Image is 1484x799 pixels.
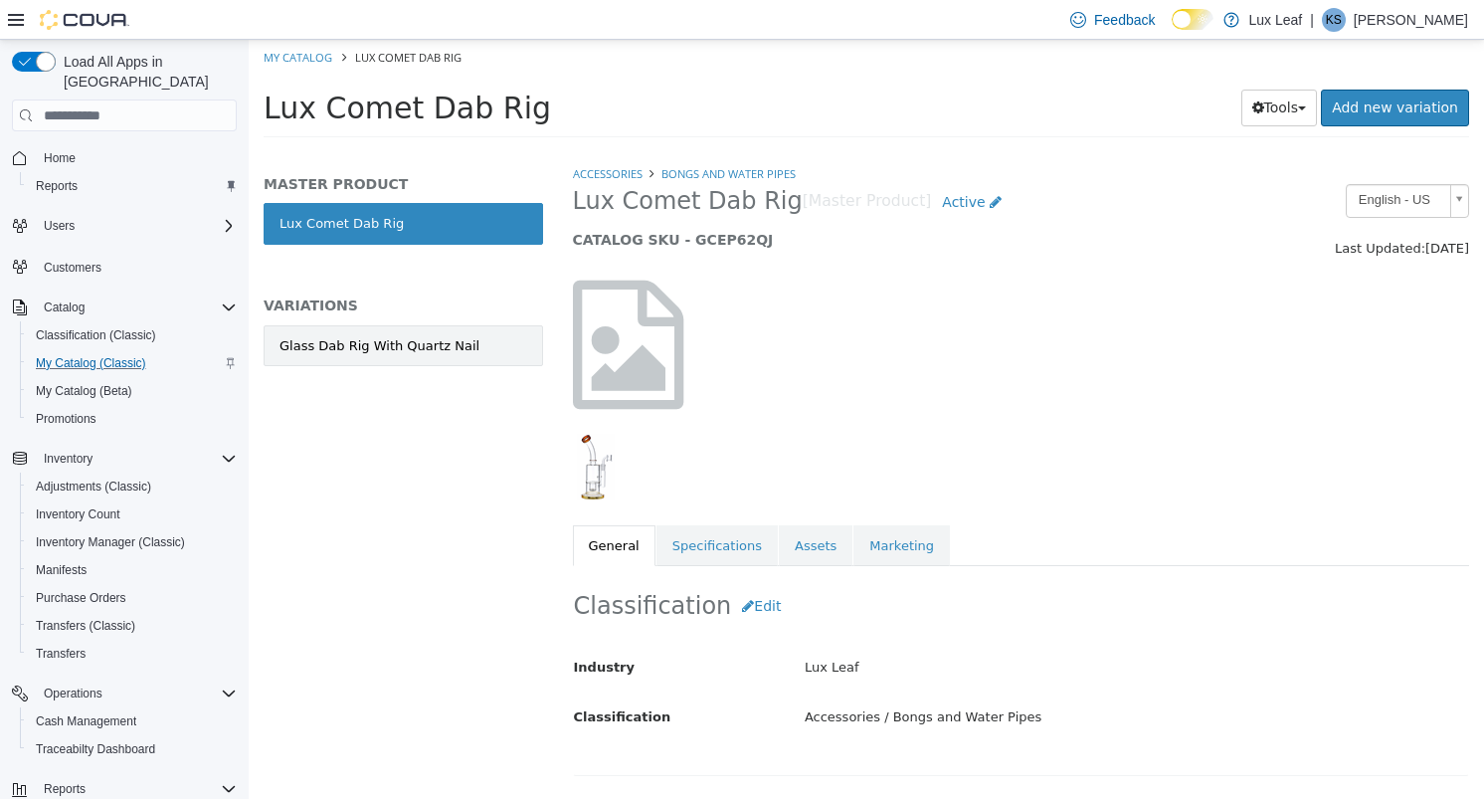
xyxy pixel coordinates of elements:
[20,473,245,500] button: Adjustments (Classic)
[36,741,155,757] span: Traceabilty Dashboard
[28,475,159,499] a: Adjustments (Classic)
[1354,8,1468,32] p: [PERSON_NAME]
[36,355,146,371] span: My Catalog (Classic)
[28,323,237,347] span: Classification (Classic)
[693,154,736,170] span: Active
[1172,30,1173,31] span: Dark Mode
[28,558,237,582] span: Manifests
[20,405,245,433] button: Promotions
[541,661,1234,696] div: Accessories / Bongs and Water Pipes
[325,670,423,685] span: Classification
[20,707,245,735] button: Cash Management
[20,584,245,612] button: Purchase Orders
[20,349,245,377] button: My Catalog (Classic)
[1094,10,1155,30] span: Feedback
[36,682,237,705] span: Operations
[36,506,120,522] span: Inventory Count
[28,586,134,610] a: Purchase Orders
[993,50,1069,87] button: Tools
[28,502,237,526] span: Inventory Count
[20,640,245,668] button: Transfers
[36,178,78,194] span: Reports
[28,351,154,375] a: My Catalog (Classic)
[44,260,101,276] span: Customers
[44,686,102,701] span: Operations
[28,558,94,582] a: Manifests
[28,737,163,761] a: Traceabilty Dashboard
[36,646,86,662] span: Transfers
[20,528,245,556] button: Inventory Manager (Classic)
[36,534,185,550] span: Inventory Manager (Classic)
[15,257,294,275] h5: VARIATIONS
[36,296,237,319] span: Catalog
[15,10,84,25] a: My Catalog
[28,586,237,610] span: Purchase Orders
[36,447,237,471] span: Inventory
[36,214,83,238] button: Users
[15,163,294,205] a: Lux Comet Dab Rig
[4,680,245,707] button: Operations
[28,475,237,499] span: Adjustments (Classic)
[413,126,547,141] a: Bongs and Water Pipes
[36,256,109,280] a: Customers
[28,174,237,198] span: Reports
[28,530,193,554] a: Inventory Manager (Classic)
[324,486,407,527] a: General
[325,548,1220,585] h2: Classification
[1249,8,1303,32] p: Lux Leaf
[44,218,75,234] span: Users
[36,562,87,578] span: Manifests
[408,486,529,527] a: Specifications
[40,10,129,30] img: Cova
[541,611,1234,646] div: Lux Leaf
[28,407,237,431] span: Promotions
[4,143,245,172] button: Home
[20,735,245,763] button: Traceabilty Dashboard
[36,682,110,705] button: Operations
[28,379,237,403] span: My Catalog (Beta)
[28,323,164,347] a: Classification (Classic)
[482,548,543,585] button: Edit
[36,590,126,606] span: Purchase Orders
[1172,9,1213,30] input: Dark Mode
[15,51,302,86] span: Lux Comet Dab Rig
[20,500,245,528] button: Inventory Count
[28,351,237,375] span: My Catalog (Classic)
[4,294,245,321] button: Catalog
[36,447,100,471] button: Inventory
[20,172,245,200] button: Reports
[530,486,604,527] a: Assets
[325,620,387,635] span: Industry
[1097,144,1220,178] a: English - US
[106,10,213,25] span: Lux Comet Dab Rig
[56,52,237,92] span: Load All Apps in [GEOGRAPHIC_DATA]
[1072,50,1220,87] a: Add new variation
[605,486,701,527] a: Marketing
[44,150,76,166] span: Home
[36,713,136,729] span: Cash Management
[554,154,683,170] small: [Master Product]
[36,383,132,399] span: My Catalog (Beta)
[28,530,237,554] span: Inventory Manager (Classic)
[20,377,245,405] button: My Catalog (Beta)
[4,252,245,281] button: Customers
[28,737,237,761] span: Traceabilty Dashboard
[28,642,93,666] a: Transfers
[36,296,93,319] button: Catalog
[324,146,554,177] span: Lux Comet Dab Rig
[28,379,140,403] a: My Catalog (Beta)
[28,614,237,638] span: Transfers (Classic)
[1310,8,1314,32] p: |
[28,709,144,733] a: Cash Management
[324,191,990,209] h5: CATALOG SKU - GCEP62QJ
[44,300,85,315] span: Catalog
[28,407,104,431] a: Promotions
[36,145,237,170] span: Home
[4,212,245,240] button: Users
[1322,8,1346,32] div: Kale Seelen
[1086,201,1177,216] span: Last Updated:
[36,214,237,238] span: Users
[28,642,237,666] span: Transfers
[28,614,143,638] a: Transfers (Classic)
[36,411,96,427] span: Promotions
